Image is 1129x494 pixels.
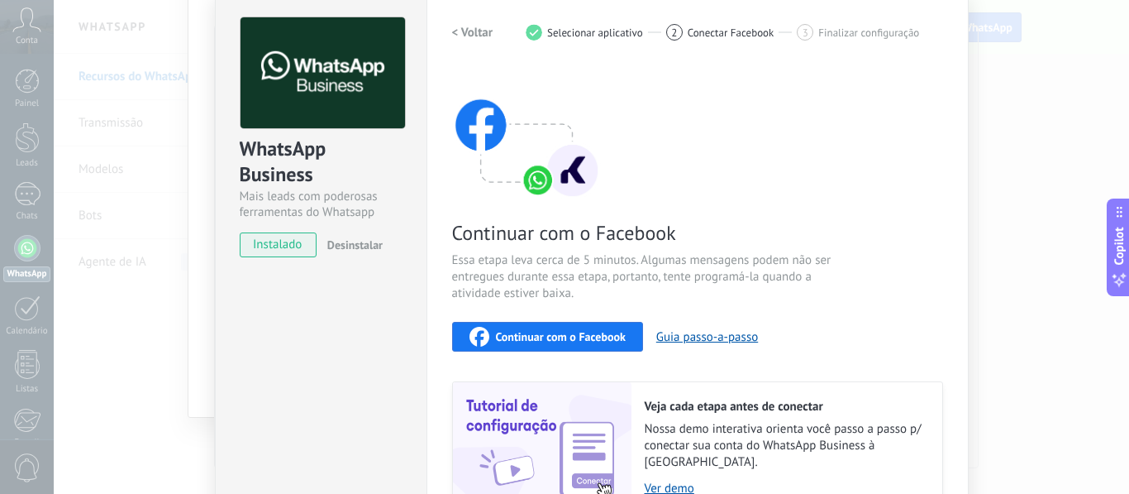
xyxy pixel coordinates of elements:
[241,233,316,257] span: instalado
[547,26,643,39] span: Selecionar aplicativo
[671,26,677,40] span: 2
[688,26,774,39] span: Conectar Facebook
[240,136,403,189] div: WhatsApp Business
[327,237,383,252] span: Desinstalar
[452,25,493,41] h2: < Voltar
[240,189,403,220] div: Mais leads com poderosas ferramentas do Whatsapp
[803,26,808,40] span: 3
[452,67,601,199] img: connect with facebook
[496,331,626,343] span: Continuar com o Facebook
[645,421,926,471] span: Nossa demo interativa orienta você passo a passo p/ conectar sua conta do WhatsApp Business à [GE...
[452,17,493,47] button: < Voltar
[241,17,405,129] img: logo_main.png
[452,322,643,352] button: Continuar com o Facebook
[656,329,758,345] button: Guia passo-a-passo
[1111,227,1127,265] span: Copilot
[452,220,846,246] span: Continuar com o Facebook
[645,399,926,415] h2: Veja cada etapa antes de conectar
[452,252,846,302] span: Essa etapa leva cerca de 5 minutos. Algumas mensagens podem não ser entregues durante essa etapa,...
[818,26,919,39] span: Finalizar configuração
[321,233,383,257] button: Desinstalar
